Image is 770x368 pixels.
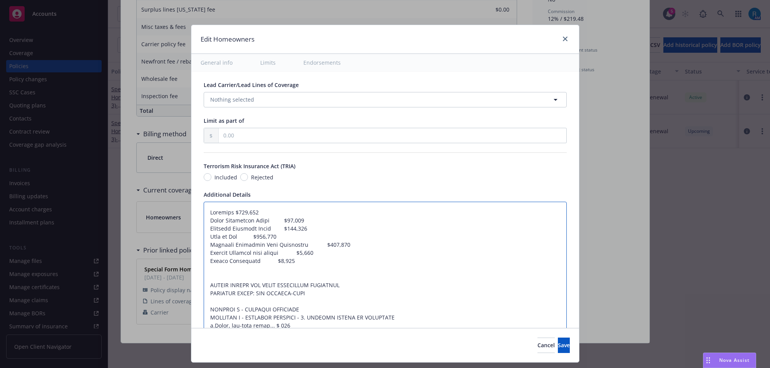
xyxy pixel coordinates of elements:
[204,92,567,107] button: Nothing selected
[204,191,251,198] span: Additional Details
[294,54,350,71] button: Endorsements
[204,117,244,124] span: Limit as part of
[703,353,713,368] div: Drag to move
[703,353,756,368] button: Nova Assist
[210,95,254,104] span: Nothing selected
[719,357,750,363] span: Nova Assist
[204,81,299,89] span: Lead Carrier/Lead Lines of Coverage
[219,128,566,143] input: 0.00
[204,173,211,181] input: Included
[251,173,273,181] span: Rejected
[191,54,242,71] button: General info
[201,34,254,44] h1: Edit Homeowners
[251,54,285,71] button: Limits
[240,173,248,181] input: Rejected
[214,173,237,181] span: Included
[204,162,295,170] span: Terrorism Risk Insurance Act (TRIA)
